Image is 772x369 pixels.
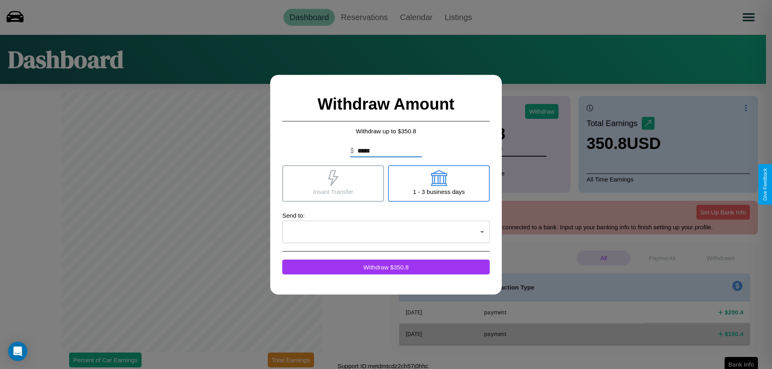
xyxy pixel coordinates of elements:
div: Give Feedback [762,168,768,201]
div: Open Intercom Messenger [8,342,27,361]
p: $ [350,146,354,155]
p: Withdraw up to $ 350.8 [282,125,490,136]
h2: Withdraw Amount [282,87,490,121]
p: Send to: [282,210,490,220]
p: Insant Transfer [313,186,353,197]
p: 1 - 3 business days [413,186,465,197]
button: Withdraw $350.8 [282,259,490,274]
